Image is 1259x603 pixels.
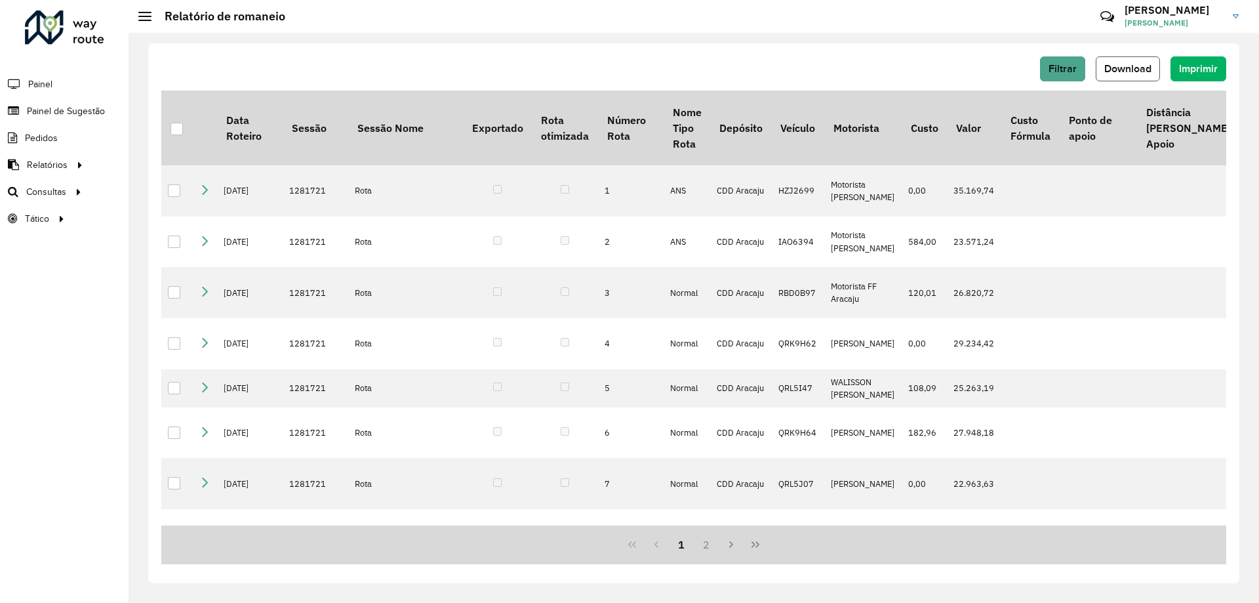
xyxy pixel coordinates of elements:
button: 1 [669,532,694,557]
td: 0,00 [902,318,947,369]
td: 584,00 [902,217,947,268]
td: Rota [348,217,463,268]
td: 25.263,19 [947,369,1001,407]
td: [DATE] [217,458,283,509]
td: Rota [348,165,463,217]
td: [DATE] [217,407,283,459]
th: Ponto de apoio [1060,91,1137,165]
td: Normal [664,318,710,369]
th: Rota otimizada [532,91,597,165]
td: ANS [664,165,710,217]
th: Custo Fórmula [1001,91,1059,165]
button: Next Page [719,532,744,557]
button: Download [1096,56,1160,81]
td: 4 [598,318,664,369]
td: 26.820,72 [947,267,1001,318]
th: Valor [947,91,1001,165]
td: 3 [598,267,664,318]
td: Normal [664,407,710,459]
td: 22.963,63 [947,458,1001,509]
td: 108,09 [902,369,947,407]
td: Rota [348,509,463,560]
td: 1281721 [283,267,348,318]
span: [PERSON_NAME] [1125,17,1223,29]
td: 26.116,75 [947,509,1001,560]
td: 7 [598,458,664,509]
button: 2 [694,532,719,557]
td: RBD0B97 [772,267,824,318]
span: Tático [25,212,49,226]
td: [DATE] [217,369,283,407]
span: Consultas [26,185,66,199]
td: [DATE] [217,267,283,318]
td: Rota [348,369,463,407]
td: [DATE] [217,509,283,560]
td: QRL5J07 [772,458,824,509]
td: Rota [348,407,463,459]
th: Veículo [772,91,824,165]
td: [DATE] [217,318,283,369]
td: 1281721 [283,369,348,407]
th: Sessão Nome [348,91,463,165]
td: HZJ2699 [772,165,824,217]
th: Data Roteiro [217,91,283,165]
td: Rota [348,318,463,369]
td: Motorista FF Aracaju [824,267,902,318]
td: 6 [598,407,664,459]
td: 5 [598,369,664,407]
th: Número Rota [598,91,664,165]
th: Exportado [463,91,532,165]
td: Normal [664,267,710,318]
th: Distância [PERSON_NAME] Apoio [1137,91,1239,165]
td: 8 [598,509,664,560]
td: [PERSON_NAME] [824,509,902,560]
td: 1281721 [283,407,348,459]
td: Motorista [PERSON_NAME] [824,165,902,217]
td: 1281721 [283,458,348,509]
td: 23.571,24 [947,217,1001,268]
td: 0,00 [902,458,947,509]
button: Imprimir [1170,56,1226,81]
th: Depósito [710,91,771,165]
td: 1281721 [283,509,348,560]
span: Imprimir [1179,63,1218,74]
button: Filtrar [1040,56,1085,81]
td: Motorista [PERSON_NAME] [824,217,902,268]
td: 1 [598,165,664,217]
td: CDD Aracaju [710,217,771,268]
td: Normal [664,369,710,407]
td: RBD0C02 [772,509,824,560]
h3: [PERSON_NAME] [1125,4,1223,16]
td: [DATE] [217,217,283,268]
td: 76,83 [902,509,947,560]
td: [PERSON_NAME] [824,407,902,459]
td: QRL5I47 [772,369,824,407]
td: CDD Aracaju [710,458,771,509]
td: QRK9H62 [772,318,824,369]
td: [PERSON_NAME] [824,458,902,509]
td: 0,00 [902,165,947,217]
span: Painel de Sugestão [27,104,105,118]
h2: Relatório de romaneio [151,9,285,24]
td: [PERSON_NAME] [824,318,902,369]
span: Filtrar [1049,63,1077,74]
td: 1281721 [283,318,348,369]
td: 120,01 [902,267,947,318]
td: Normal [664,458,710,509]
td: CDD Aracaju [710,318,771,369]
span: Painel [28,77,52,91]
span: Download [1104,63,1151,74]
td: CDD Aracaju [710,407,771,459]
td: Normal [664,509,710,560]
td: 1281721 [283,165,348,217]
th: Custo [902,91,947,165]
td: CDD Aracaju [710,369,771,407]
td: CDD Aracaju [710,165,771,217]
td: Rota [348,458,463,509]
th: Motorista [824,91,902,165]
td: IAO6394 [772,217,824,268]
td: WALISSON [PERSON_NAME] [824,369,902,407]
span: Relatórios [27,158,68,172]
td: 29.234,42 [947,318,1001,369]
td: 35.169,74 [947,165,1001,217]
